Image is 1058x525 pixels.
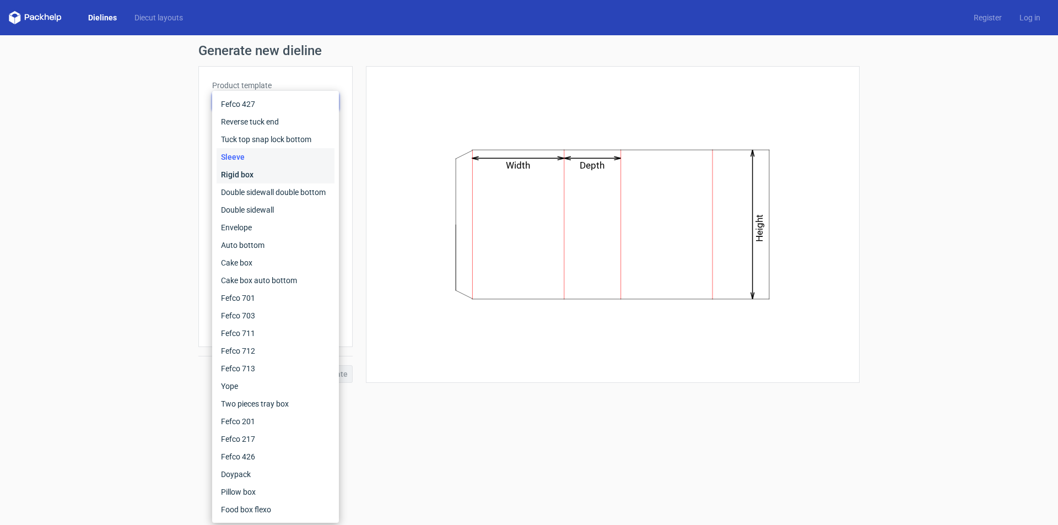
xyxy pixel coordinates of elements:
div: Tuck top snap lock bottom [217,131,334,148]
div: Envelope [217,219,334,236]
div: Fefco 711 [217,324,334,342]
text: Height [754,214,765,242]
a: Log in [1011,12,1049,23]
div: Fefco 426 [217,448,334,466]
div: Yope [217,377,334,395]
div: Fefco 217 [217,430,334,448]
div: Cake box auto bottom [217,272,334,289]
div: Fefco 712 [217,342,334,360]
div: Double sidewall [217,201,334,219]
div: Fefco 427 [217,95,334,113]
text: Width [506,160,531,171]
div: Fefco 701 [217,289,334,307]
div: Two pieces tray box [217,395,334,413]
label: Product template [212,80,339,91]
div: Food box flexo [217,501,334,518]
div: Pillow box [217,483,334,501]
a: Diecut layouts [126,12,192,23]
a: Register [965,12,1011,23]
div: Double sidewall double bottom [217,183,334,201]
div: Fefco 713 [217,360,334,377]
div: Rigid box [217,166,334,183]
div: Fefco 201 [217,413,334,430]
div: Cake box [217,254,334,272]
div: Sleeve [217,148,334,166]
div: Doypack [217,466,334,483]
div: Auto bottom [217,236,334,254]
text: Depth [580,160,605,171]
h1: Generate new dieline [198,44,860,57]
div: Fefco 703 [217,307,334,324]
a: Dielines [79,12,126,23]
div: Reverse tuck end [217,113,334,131]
